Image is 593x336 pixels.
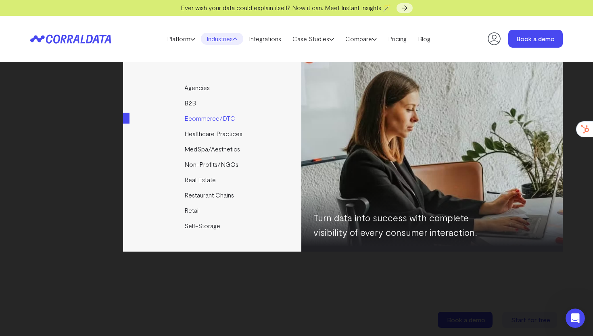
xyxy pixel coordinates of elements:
a: Blog [412,33,436,45]
a: Retail [123,203,303,218]
a: Self-Storage [123,218,303,233]
iframe: Intercom live chat [566,309,585,328]
a: Agencies [123,80,303,95]
span: Ever wish your data could explain itself? Now it can. Meet Instant Insights 🪄 [181,4,391,11]
a: Compare [340,33,382,45]
a: Integrations [243,33,287,45]
a: Ecommerce/DTC [123,111,303,126]
a: MedSpa/Aesthetics [123,141,303,157]
a: Restaurant Chains [123,187,303,203]
a: Non-Profits/NGOs [123,157,303,172]
a: Healthcare Practices [123,126,303,141]
a: B2B [123,95,303,111]
a: Real Estate [123,172,303,187]
a: Book a demo [508,30,563,48]
a: Industries [201,33,243,45]
a: Pricing [382,33,412,45]
p: Turn data into success with complete visibility of every consumer interaction. [313,210,495,239]
a: Platform [161,33,201,45]
a: Case Studies [287,33,340,45]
